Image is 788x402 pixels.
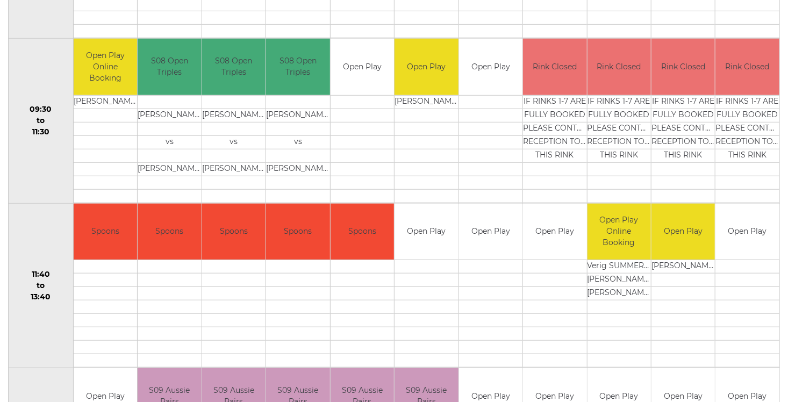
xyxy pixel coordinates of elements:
td: [PERSON_NAME] [138,162,201,176]
td: S08 Open Triples [138,39,201,95]
td: IF RINKS 1-7 ARE [588,95,651,109]
td: Open Play [459,39,522,95]
td: Open Play Online Booking [74,39,137,95]
td: Verig SUMMERFIELD [588,260,651,274]
td: Rink Closed [588,39,651,95]
td: Rink Closed [715,39,779,95]
td: Spoons [266,204,329,260]
td: RECEPTION TO BOOK [651,135,715,149]
td: Spoons [138,204,201,260]
td: Open Play [715,204,779,260]
td: IF RINKS 1-7 ARE [715,95,779,109]
td: Open Play [459,204,522,260]
td: FULLY BOOKED [651,109,715,122]
td: 11:40 to 13:40 [9,203,74,368]
td: IF RINKS 1-7 ARE [651,95,715,109]
td: vs [138,135,201,149]
td: RECEPTION TO BOOK [715,135,779,149]
td: Open Play Online Booking [588,204,651,260]
td: [PERSON_NAME] [138,109,201,122]
td: S08 Open Triples [266,39,329,95]
td: [PERSON_NAME] [588,287,651,300]
td: S08 Open Triples [202,39,266,95]
td: PLEASE CONTACT [651,122,715,135]
td: Open Play [395,39,458,95]
td: THIS RINK [523,149,586,162]
td: 09:30 to 11:30 [9,39,74,204]
td: [PERSON_NAME] [395,95,458,109]
td: THIS RINK [715,149,779,162]
td: FULLY BOOKED [715,109,779,122]
td: PLEASE CONTACT [523,122,586,135]
td: PLEASE CONTACT [588,122,651,135]
td: IF RINKS 1-7 ARE [523,95,586,109]
td: Spoons [331,204,394,260]
td: PLEASE CONTACT [715,122,779,135]
td: [PERSON_NAME] [74,95,137,109]
td: [PERSON_NAME] [651,260,715,274]
td: Spoons [74,204,137,260]
td: Open Play [395,204,458,260]
td: RECEPTION TO BOOK [588,135,651,149]
td: Rink Closed [651,39,715,95]
td: [PERSON_NAME] [588,274,651,287]
td: [PERSON_NAME] [202,162,266,176]
td: FULLY BOOKED [588,109,651,122]
td: [PERSON_NAME] [202,109,266,122]
td: [PERSON_NAME] [266,109,329,122]
td: [PERSON_NAME] [266,162,329,176]
td: vs [266,135,329,149]
td: THIS RINK [651,149,715,162]
td: FULLY BOOKED [523,109,586,122]
td: RECEPTION TO BOOK [523,135,586,149]
td: Spoons [202,204,266,260]
td: THIS RINK [588,149,651,162]
td: vs [202,135,266,149]
td: Open Play [331,39,394,95]
td: Rink Closed [523,39,586,95]
td: Open Play [651,204,715,260]
td: Open Play [523,204,586,260]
